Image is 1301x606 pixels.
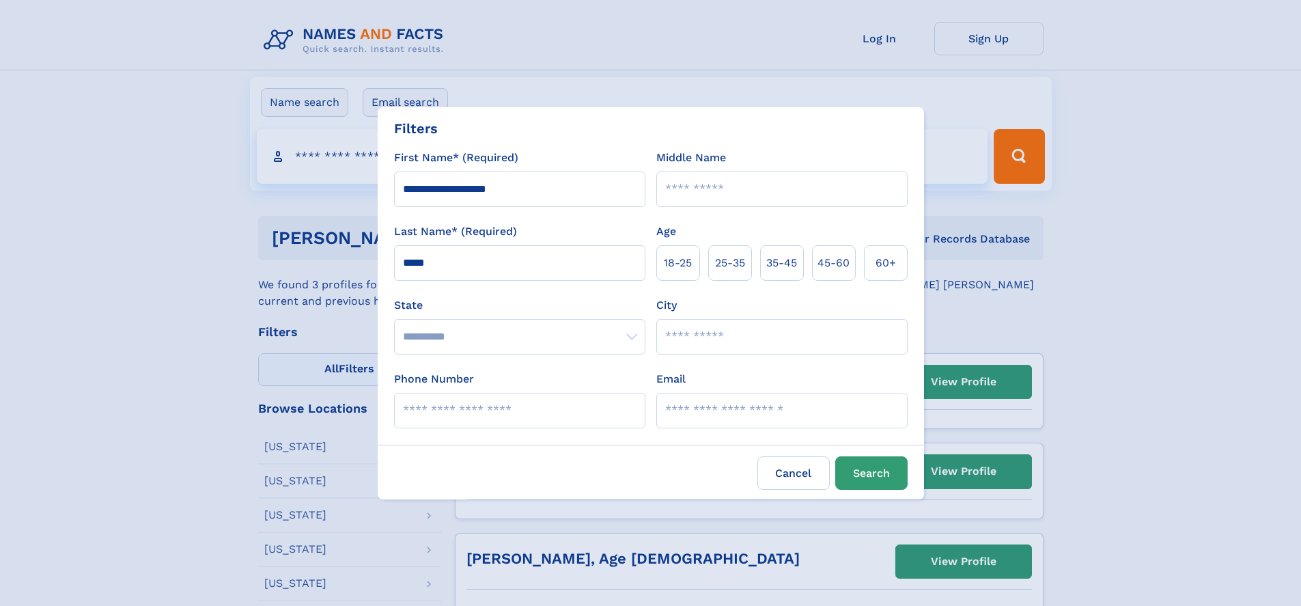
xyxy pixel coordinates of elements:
label: First Name* (Required) [394,150,518,166]
div: Filters [394,118,438,139]
label: Cancel [757,456,830,490]
label: State [394,297,645,314]
span: 25‑35 [715,255,745,271]
label: Phone Number [394,371,474,387]
span: 18‑25 [664,255,692,271]
span: 45‑60 [817,255,850,271]
label: Middle Name [656,150,726,166]
label: Last Name* (Required) [394,223,517,240]
label: Age [656,223,676,240]
span: 60+ [876,255,896,271]
span: 35‑45 [766,255,797,271]
label: City [656,297,677,314]
label: Email [656,371,686,387]
button: Search [835,456,908,490]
